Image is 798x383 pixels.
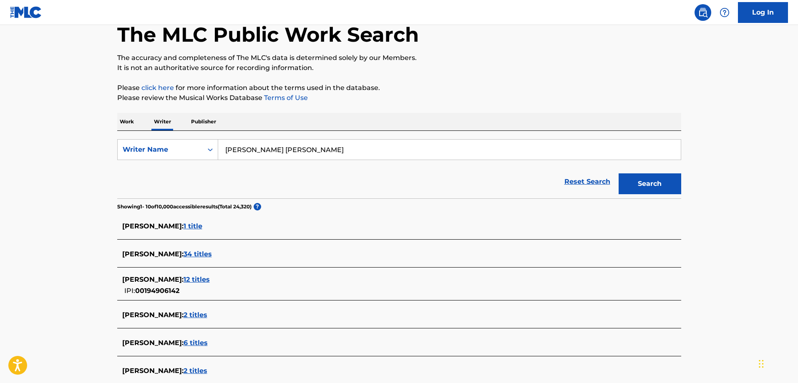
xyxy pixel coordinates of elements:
[117,22,419,47] h1: The MLC Public Work Search
[117,53,681,63] p: The accuracy and completeness of The MLC's data is determined solely by our Members.
[184,222,202,230] span: 1 title
[262,94,308,102] a: Terms of Use
[698,8,708,18] img: search
[184,367,207,375] span: 2 titles
[695,4,711,21] a: Public Search
[10,6,42,18] img: MLC Logo
[759,351,764,376] div: Drag
[738,2,788,23] a: Log In
[122,222,184,230] span: [PERSON_NAME] :
[117,63,681,73] p: It is not an authoritative source for recording information.
[123,145,198,155] div: Writer Name
[716,4,733,21] div: Help
[619,173,681,194] button: Search
[122,339,184,347] span: [PERSON_NAME] :
[151,113,174,130] p: Writer
[117,83,681,93] p: Please for more information about the terms used in the database.
[122,275,184,283] span: [PERSON_NAME] :
[184,339,208,347] span: 6 titles
[117,113,136,130] p: Work
[122,367,184,375] span: [PERSON_NAME] :
[720,8,730,18] img: help
[184,250,212,258] span: 34 titles
[117,203,252,210] p: Showing 1 - 10 of 10,000 accessible results (Total 24,320 )
[184,275,210,283] span: 12 titles
[189,113,219,130] p: Publisher
[122,311,184,319] span: [PERSON_NAME] :
[122,250,184,258] span: [PERSON_NAME] :
[184,311,207,319] span: 2 titles
[124,287,135,295] span: IPI:
[117,139,681,198] form: Search Form
[141,84,174,92] a: click here
[756,343,798,383] iframe: Chat Widget
[135,287,179,295] span: 00194906142
[560,173,614,191] a: Reset Search
[254,203,261,210] span: ?
[117,93,681,103] p: Please review the Musical Works Database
